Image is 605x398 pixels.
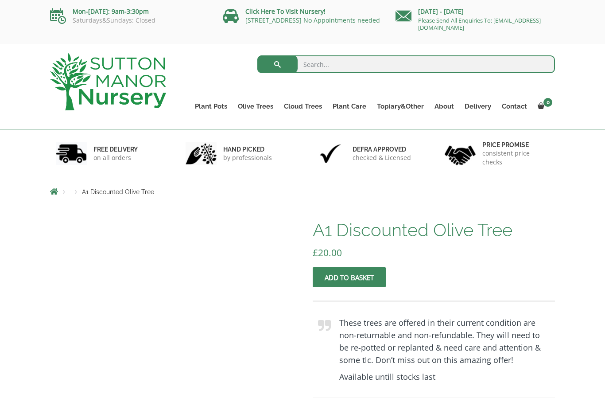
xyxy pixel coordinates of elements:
p: checked & Licensed [353,153,411,162]
h6: Price promise [482,141,550,149]
p: Saturdays&Sundays: Closed [50,17,209,24]
img: logo [50,53,166,110]
a: Plant Care [327,100,372,113]
a: Click Here To Visit Nursery! [245,7,326,16]
h6: FREE DELIVERY [93,145,138,153]
p: consistent price checks [482,149,550,167]
h1: A1 Discounted Olive Tree [313,221,555,239]
span: 0 [543,98,552,107]
img: 1.jpg [56,142,87,165]
a: Contact [496,100,532,113]
img: 3.jpg [315,142,346,165]
h6: Defra approved [353,145,411,153]
img: 4.jpg [445,140,476,167]
nav: Breadcrumbs [50,188,555,195]
bdi: 20.00 [313,246,342,259]
span: £ [313,246,318,259]
p: [DATE] - [DATE] [396,6,555,17]
strong: These trees are offered in their current condition are non-returnable and non-refundable. They wi... [339,317,541,365]
a: About [429,100,459,113]
img: 2.jpg [186,142,217,165]
a: 0 [532,100,555,113]
p: Mon-[DATE]: 9am-3:30pm [50,6,209,17]
span: A1 Discounted Olive Tree [82,188,154,195]
a: [STREET_ADDRESS] No Appointments needed [245,16,380,24]
a: Delivery [459,100,496,113]
button: Add to basket [313,267,386,287]
p: on all orders [93,153,138,162]
p: Available untill stocks last [339,371,544,383]
a: Plant Pots [190,100,233,113]
a: Olive Trees [233,100,279,113]
input: Search... [257,55,555,73]
h6: hand picked [223,145,272,153]
a: Please Send All Enquiries To: [EMAIL_ADDRESS][DOMAIN_NAME] [418,16,541,31]
a: Cloud Trees [279,100,327,113]
p: by professionals [223,153,272,162]
a: Topiary&Other [372,100,429,113]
